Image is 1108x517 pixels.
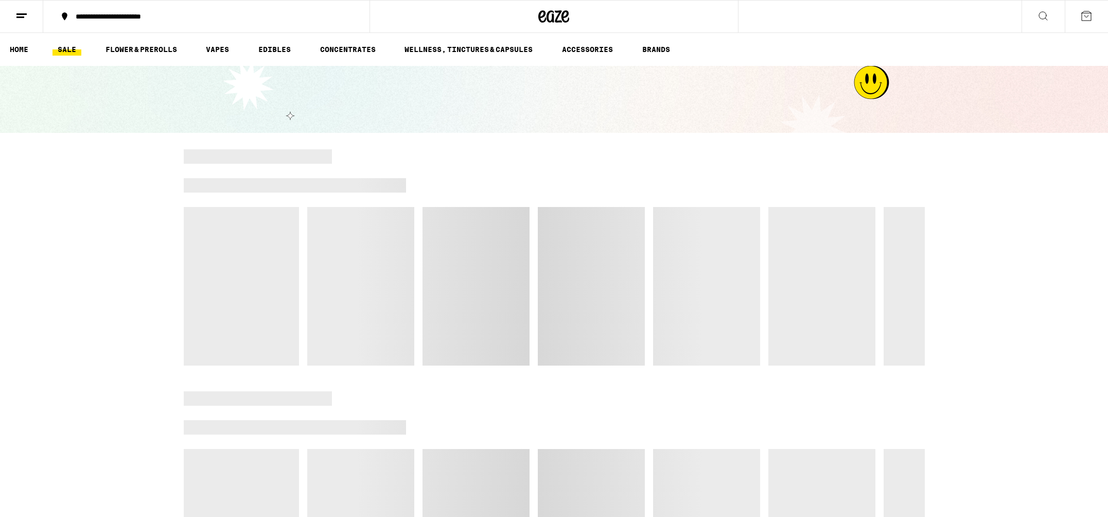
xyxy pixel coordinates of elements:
a: FLOWER & PREROLLS [100,43,182,56]
a: VAPES [201,43,234,56]
a: BRANDS [637,43,675,56]
a: SALE [52,43,81,56]
a: ACCESSORIES [557,43,618,56]
a: CONCENTRATES [315,43,381,56]
a: EDIBLES [253,43,296,56]
a: WELLNESS, TINCTURES & CAPSULES [399,43,538,56]
a: HOME [5,43,33,56]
